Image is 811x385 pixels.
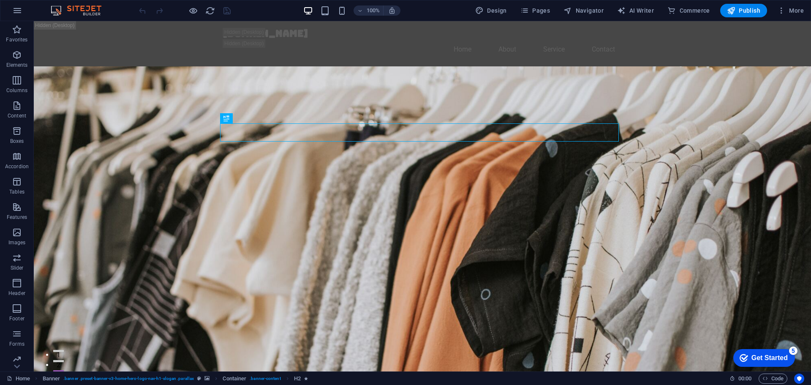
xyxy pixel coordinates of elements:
button: Pages [517,4,553,17]
span: Pages [520,6,550,15]
button: Navigator [560,4,607,17]
div: Get Started 5 items remaining, 0% complete [7,4,68,22]
span: Code [762,374,784,384]
h6: Session time [729,374,752,384]
div: Get Started [25,9,61,17]
p: Content [8,112,26,119]
button: 3 [19,349,30,351]
p: Elements [6,62,28,68]
span: Commerce [667,6,710,15]
i: Reload page [205,6,215,16]
button: Click here to leave preview mode and continue editing [188,5,198,16]
p: Forms [9,341,24,347]
span: Click to select. Double-click to edit [294,374,301,384]
p: Favorites [6,36,27,43]
button: Code [759,374,787,384]
p: Footer [9,315,24,322]
button: Design [472,4,510,17]
span: 00 00 [738,374,751,384]
p: Slider [11,265,24,271]
span: More [777,6,804,15]
i: This element contains a background [204,376,210,381]
button: reload [205,5,215,16]
i: This element is a customizable preset [197,376,201,381]
span: . banner .preset-banner-v3-home-hero-logo-nav-h1-slogan .parallax [63,374,194,384]
p: Images [8,239,26,246]
i: On resize automatically adjust zoom level to fit chosen device. [388,7,396,14]
span: Click to select. Double-click to edit [223,374,246,384]
p: Accordion [5,163,29,170]
span: . banner-content [250,374,280,384]
nav: breadcrumb [43,374,308,384]
button: More [774,4,807,17]
button: AI Writer [614,4,657,17]
button: Usercentrics [794,374,804,384]
button: Publish [720,4,767,17]
p: Header [8,290,25,297]
span: : [744,375,746,382]
i: Element contains an animation [304,376,308,381]
button: Commerce [664,4,713,17]
img: Editor Logo [49,5,112,16]
button: 100% [354,5,384,16]
span: AI Writer [617,6,654,15]
button: 2 [19,339,30,341]
span: Click to select. Double-click to edit [43,374,60,384]
div: Design (Ctrl+Alt+Y) [472,4,510,17]
button: 1 [19,329,30,331]
p: Features [7,214,27,221]
div: 5 [63,2,71,10]
span: Navigator [563,6,604,15]
span: Design [475,6,507,15]
p: Tables [9,188,24,195]
p: Columns [6,87,27,94]
h6: 100% [366,5,380,16]
p: Boxes [10,138,24,145]
span: Publish [727,6,760,15]
a: Click to cancel selection. Double-click to open Pages [7,374,30,384]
